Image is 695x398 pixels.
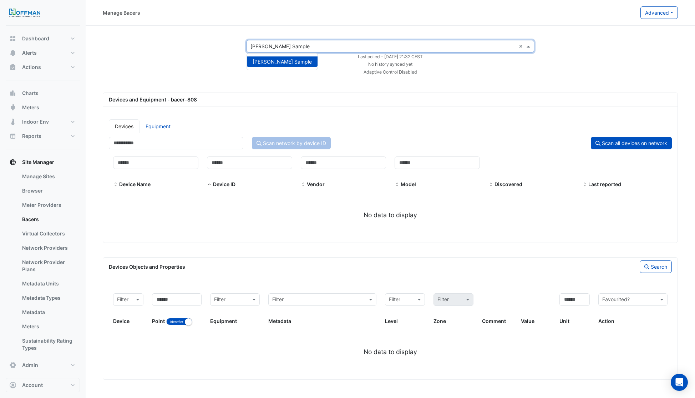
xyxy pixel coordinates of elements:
span: Alerts [22,49,37,56]
button: Account [6,378,80,392]
a: Bacers [16,212,80,227]
span: Device Name [119,181,151,187]
span: Point [152,318,165,324]
span: Vendor [301,182,306,188]
a: Meters [16,319,80,334]
span: Actions [22,64,41,71]
span: Discovered [488,182,493,188]
a: Devices [109,119,139,133]
button: Scan all devices on network [591,137,672,149]
span: Devices Objects and Properties [109,264,185,270]
span: Unit [559,318,569,324]
app-icon: Dashboard [9,35,16,42]
a: Metadata Units [16,277,80,291]
a: Meter Providers [16,198,80,212]
a: Network Provider Plans [16,255,80,277]
app-icon: Indoor Env [9,118,16,125]
button: Advanced [640,6,678,19]
span: Action [598,318,614,324]
a: Equipment [139,119,177,133]
app-icon: Charts [9,90,16,97]
button: Meters [6,100,80,115]
small: Adaptive Control Disabled [364,69,417,75]
span: Device ID [207,182,212,188]
span: Admin [22,362,38,369]
div: No data to display [109,347,672,357]
ng-dropdown-panel: Options list [247,53,318,70]
span: Metadata [268,318,291,324]
app-icon: Alerts [9,49,16,56]
a: Virtual Collectors [16,227,80,241]
ui-switch: Toggle between object name and object identifier [166,318,192,324]
button: Charts [6,86,80,100]
span: Vendor [307,181,325,187]
span: Charts [22,90,39,97]
a: Network Providers [16,241,80,255]
div: Please select Filter first [429,293,478,306]
span: Level [385,318,398,324]
span: Site Manager [22,159,54,166]
div: Open Intercom Messenger [671,374,688,391]
span: Model [401,181,416,187]
span: Device ID [213,181,235,187]
button: Alerts [6,46,80,60]
span: Device [113,318,130,324]
button: Admin [6,358,80,372]
span: Account [22,382,43,389]
button: Search [640,260,672,273]
app-icon: Admin [9,362,16,369]
a: Sustainability Rating Types [16,334,80,355]
span: [PERSON_NAME] Sample [253,59,312,65]
span: Indoor Env [22,118,49,125]
button: Reports [6,129,80,143]
span: Discovered [494,181,522,187]
div: Site Manager [6,169,80,358]
span: Equipment [210,318,237,324]
span: Zone [433,318,446,324]
app-icon: Site Manager [9,159,16,166]
span: Reports [22,133,41,140]
div: No data to display [109,210,672,220]
span: Clear [519,43,525,50]
span: Comment [482,318,506,324]
app-icon: Reports [9,133,16,140]
span: Device Name [113,182,118,188]
a: Metadata Types [16,291,80,305]
span: Dashboard [22,35,49,42]
small: No history synced yet [368,61,412,67]
div: Devices and Equipment - bacer-808 [105,96,676,103]
span: Value [521,318,534,324]
button: Indoor Env [6,115,80,129]
a: Browser [16,184,80,198]
div: Manage Bacers [103,9,140,16]
span: Model [395,182,400,188]
span: Last reported [588,181,621,187]
button: Actions [6,60,80,74]
button: Site Manager [6,155,80,169]
a: Metadata [16,305,80,319]
app-icon: Actions [9,64,16,71]
a: Manage Sites [16,169,80,184]
span: Meters [22,104,39,111]
span: Last reported [582,182,587,188]
img: Company Logo [9,6,41,20]
button: Dashboard [6,31,80,46]
app-icon: Meters [9,104,16,111]
small: Wed 27-Aug-2025 15:32 EDT [358,54,423,59]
